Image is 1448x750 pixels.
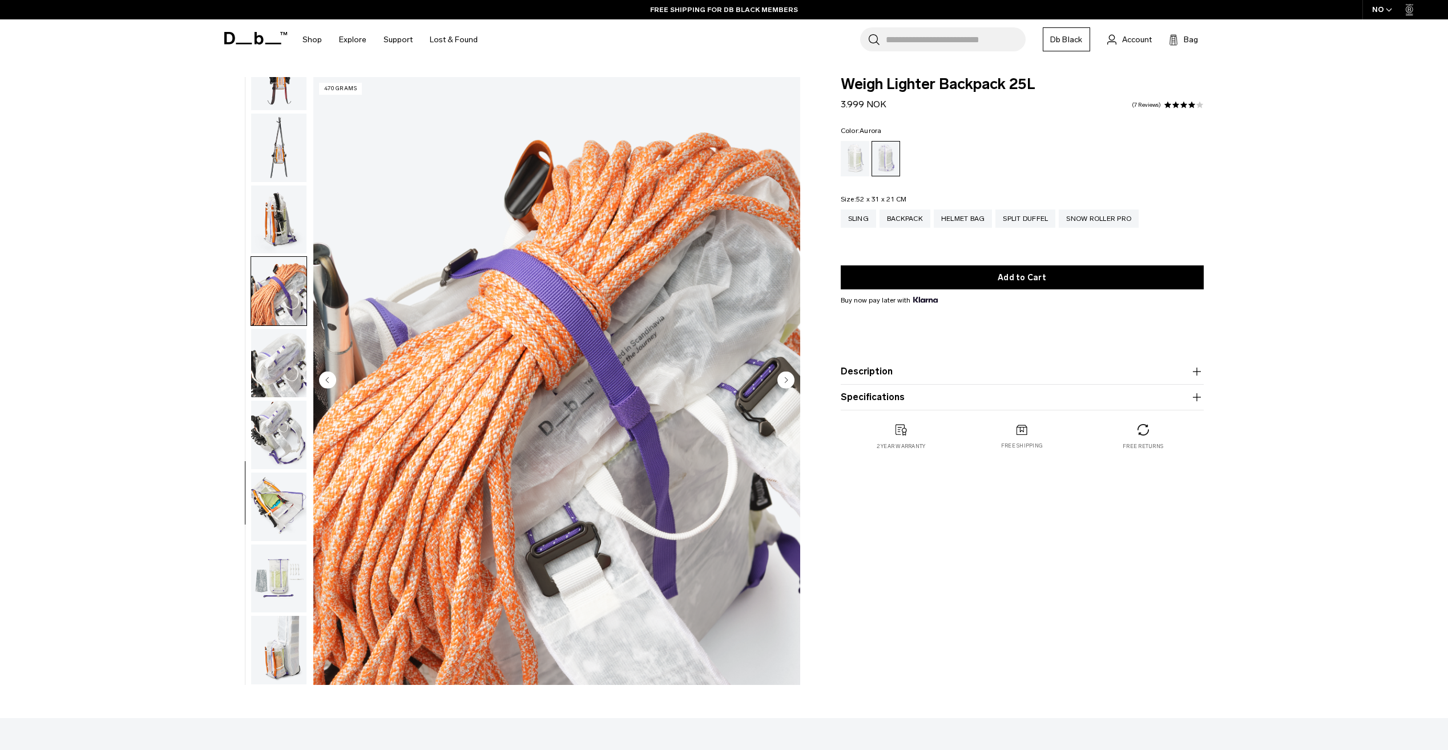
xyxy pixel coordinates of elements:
button: Weigh_Lighter_Backpack_25L_9.png [251,113,307,183]
button: Bag [1169,33,1198,46]
button: Weigh_Lighter_Backpack_25L_13.png [251,400,307,470]
button: Previous slide [319,371,336,390]
img: Weigh_Lighter_Backpack_25L_9.png [251,114,306,182]
button: Weigh_Lighter_Backpack_25L_12.png [251,328,307,398]
p: Free returns [1123,442,1163,450]
p: 2 year warranty [877,442,926,450]
a: Db Black [1043,27,1090,51]
img: Weigh_Lighter_Backpack_25L_11.png [313,77,800,685]
a: Explore [339,19,366,60]
span: Account [1122,34,1152,46]
p: Free shipping [1001,442,1043,450]
a: Lost & Found [430,19,478,60]
img: {"height" => 20, "alt" => "Klarna"} [913,297,938,303]
a: 7 reviews [1132,102,1161,108]
span: Aurora [860,127,882,135]
a: Sling [841,209,876,228]
span: Bag [1184,34,1198,46]
p: 470 grams [319,83,362,95]
a: Backpack [880,209,930,228]
button: Specifications [841,390,1204,404]
li: 13 / 18 [313,77,800,685]
img: Weigh_Lighter_Backpack_25L_10.png [251,186,306,254]
button: Weigh_Lighter_Backpack_25L_11.png [251,256,307,326]
a: Diffusion [841,141,869,176]
img: Weigh_Lighter_Backpack_25L_14.png [251,473,306,541]
span: 52 x 31 x 21 CM [856,195,907,203]
img: Weigh_Lighter_Backpack_25L_16.png [251,616,306,684]
a: Helmet Bag [934,209,993,228]
button: Description [841,365,1204,378]
a: FREE SHIPPING FOR DB BLACK MEMBERS [650,5,798,15]
span: Weigh Lighter Backpack 25L [841,77,1204,92]
button: Next slide [777,371,794,390]
img: Weigh_Lighter_Backpack_25L_13.png [251,401,306,469]
button: Add to Cart [841,265,1204,289]
a: Shop [302,19,322,60]
img: Weigh_Lighter_Backpack_25L_12.png [251,329,306,397]
button: Weigh_Lighter_Backpack_25L_10.png [251,185,307,255]
legend: Size: [841,196,907,203]
a: Split Duffel [995,209,1055,228]
legend: Color: [841,127,882,134]
a: Aurora [872,141,900,176]
nav: Main Navigation [294,19,486,60]
img: Weigh_Lighter_Backpack_25L_15.png [251,545,306,613]
button: Weigh_Lighter_Backpack_25L_15.png [251,544,307,614]
a: Account [1107,33,1152,46]
span: Buy now pay later with [841,295,938,305]
button: Weigh_Lighter_Backpack_25L_14.png [251,472,307,542]
button: Weigh_Lighter_Backpack_25L_16.png [251,615,307,685]
a: Support [384,19,413,60]
img: Weigh_Lighter_Backpack_25L_11.png [251,257,306,325]
span: 3.999 NOK [841,99,886,110]
a: Snow Roller Pro [1059,209,1139,228]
